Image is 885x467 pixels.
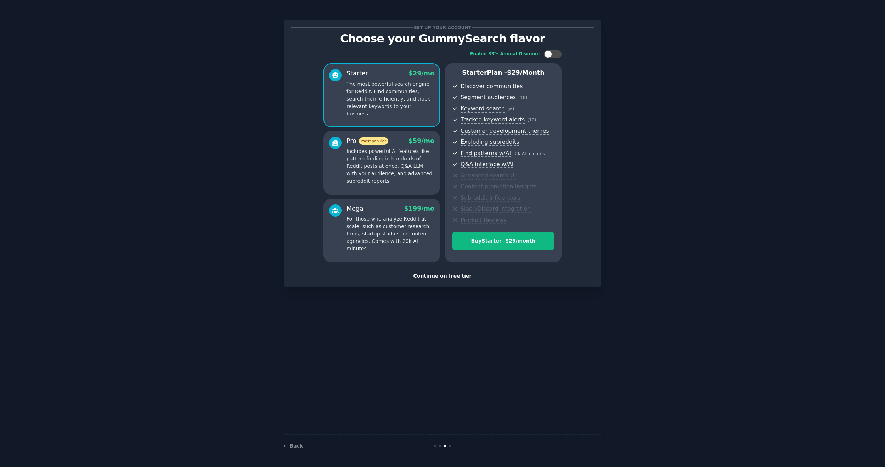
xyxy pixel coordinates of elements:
[453,237,554,245] div: Buy Starter - $ 29 /month
[291,33,594,45] p: Choose your GummySearch flavor
[404,205,434,212] span: $ 199 /mo
[346,69,368,78] div: Starter
[461,161,513,168] span: Q&A interface w/AI
[346,148,434,185] p: Includes powerful AI features like pattern-finding in hundreds of Reddit posts at once, Q&A LLM w...
[461,150,511,157] span: Find patterns w/AI
[346,137,388,146] div: Pro
[291,272,594,280] div: Continue on free tier
[518,95,527,100] span: ( 10 )
[527,118,536,123] span: ( 10 )
[346,80,434,118] p: The most powerful search engine for Reddit. Find communities, search them efficiently, and track ...
[346,215,434,252] p: For those who analyze Reddit at scale, such as customer research firms, startup studios, or conte...
[461,194,520,202] span: Subreddit influencers
[507,69,545,76] span: $ 29 /month
[359,137,389,145] span: most popular
[452,232,554,250] button: BuyStarter- $29/month
[461,138,519,146] span: Exploding subreddits
[284,443,303,449] a: ← Back
[408,70,434,77] span: $ 29 /mo
[507,107,514,112] span: ( ∞ )
[470,51,540,57] div: Enable 33% Annual Discount
[461,217,506,224] span: Product Reviews
[461,205,531,213] span: Slack/Discord integration
[408,137,434,144] span: $ 59 /mo
[413,24,473,31] span: Set up your account
[461,83,523,90] span: Discover communities
[513,151,547,156] span: ( 2k AI minutes )
[452,68,554,77] p: Starter Plan -
[346,204,363,213] div: Mega
[461,94,516,101] span: Segment audiences
[461,116,525,124] span: Tracked keyword alerts
[461,105,505,113] span: Keyword search
[461,127,549,135] span: Customer development themes
[461,183,537,190] span: Content promotion insights
[461,172,516,180] span: Advanced search UI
